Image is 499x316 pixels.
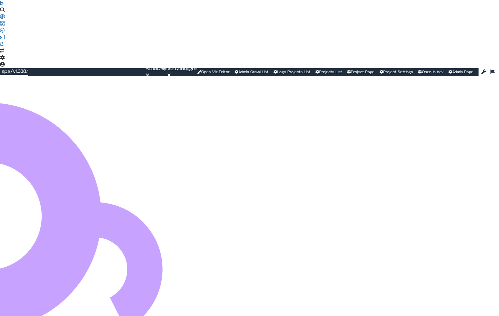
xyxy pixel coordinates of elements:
[347,69,375,75] a: Project Page
[383,70,413,74] span: Project Settings
[418,69,443,75] a: Open in dev
[277,70,310,74] span: Logs Projects List
[197,69,230,75] a: Open Viz Editor
[235,69,268,75] a: Admin Crawl List
[238,70,268,74] span: Admin Crawl List
[167,65,197,72] div: Viz Debugger:
[422,70,443,74] span: Open in dev
[315,69,342,75] a: Projects List
[380,69,413,75] a: Project Settings
[201,70,230,74] span: Open Viz Editor
[449,69,473,75] a: Admin Page
[274,69,310,75] a: Logs Projects List
[319,70,342,74] span: Projects List
[351,70,375,74] span: Project Page
[452,70,473,74] span: Admin Page
[146,65,167,72] div: ReadOnly:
